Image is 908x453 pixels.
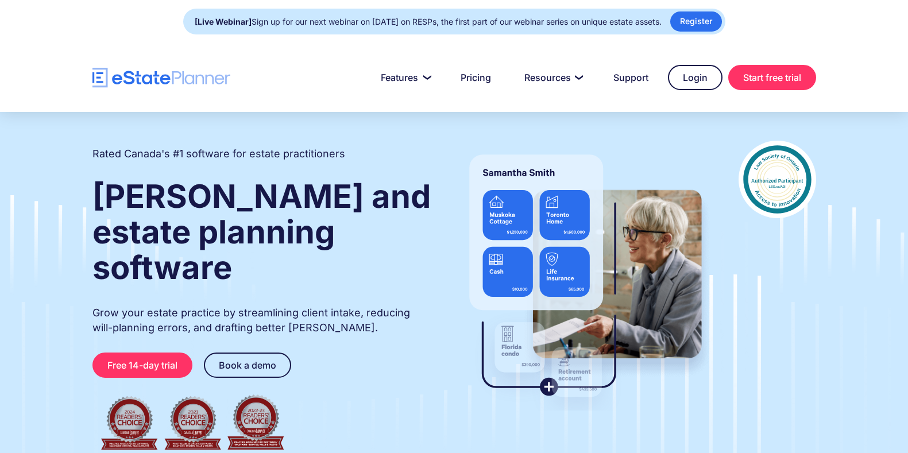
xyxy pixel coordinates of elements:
[92,146,345,161] h2: Rated Canada's #1 software for estate practitioners
[447,66,505,89] a: Pricing
[195,17,252,26] strong: [Live Webinar]
[728,65,816,90] a: Start free trial
[455,141,716,411] img: estate planner showing wills to their clients, using eState Planner, a leading estate planning so...
[511,66,594,89] a: Resources
[367,66,441,89] a: Features
[92,353,192,378] a: Free 14-day trial
[204,353,291,378] a: Book a demo
[195,14,662,30] div: Sign up for our next webinar on [DATE] on RESPs, the first part of our webinar series on unique e...
[600,66,662,89] a: Support
[92,305,432,335] p: Grow your estate practice by streamlining client intake, reducing will-planning errors, and draft...
[670,11,722,32] a: Register
[668,65,722,90] a: Login
[92,68,230,88] a: home
[92,177,431,287] strong: [PERSON_NAME] and estate planning software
